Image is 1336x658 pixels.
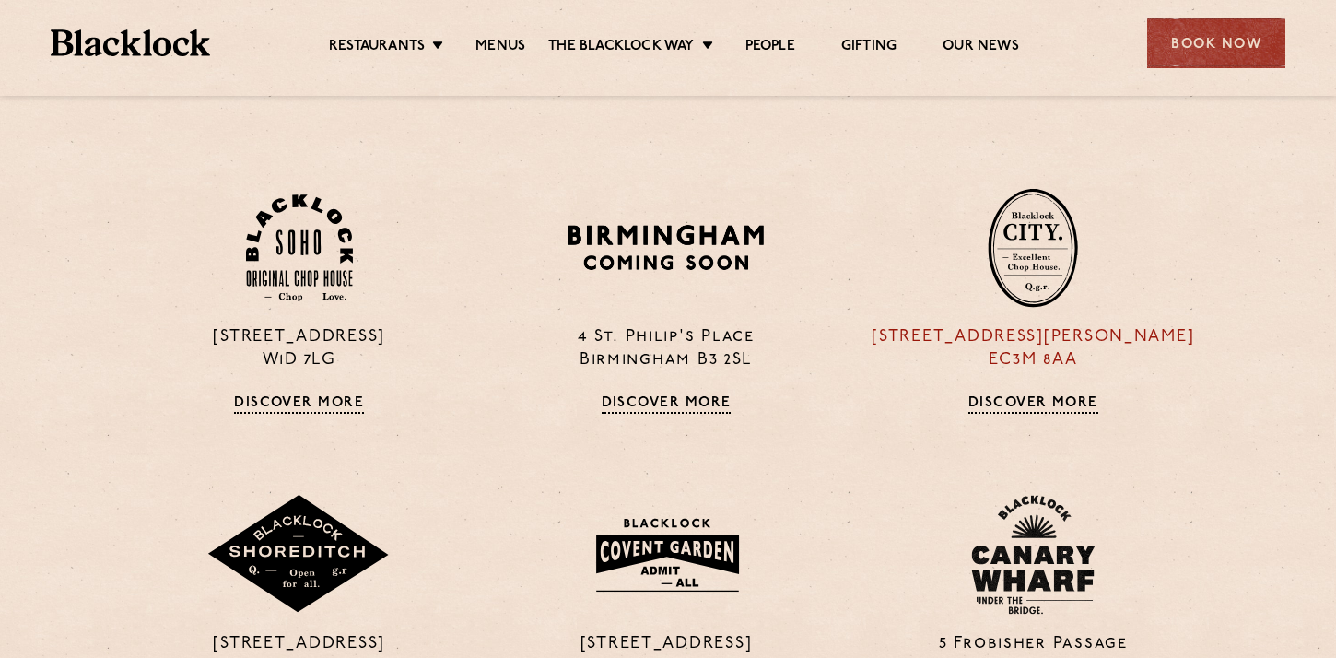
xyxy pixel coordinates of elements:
a: Our News [943,38,1019,58]
img: BLA_1470_CoventGarden_Website_Solid.svg [578,507,756,603]
img: Shoreditch-stamp-v2-default.svg [206,495,391,615]
img: Soho-stamp-default.svg [246,194,353,302]
p: [STREET_ADDRESS] W1D 7LG [130,326,469,372]
img: BL_Textured_Logo-footer-cropped.svg [51,29,210,56]
p: [STREET_ADDRESS][PERSON_NAME] EC3M 8AA [863,326,1202,372]
p: 4 St. Philip's Place Birmingham B3 2SL [497,326,836,372]
a: The Blacklock Way [548,38,694,58]
a: Discover More [234,395,364,414]
img: BIRMINGHAM-P22_-e1747915156957.png [565,218,768,276]
img: BL_CW_Logo_Website.svg [971,495,1095,615]
a: Discover More [968,395,1098,414]
a: Restaurants [329,38,425,58]
a: Gifting [841,38,897,58]
a: People [745,38,795,58]
div: Book Now [1147,18,1285,68]
img: City-stamp-default.svg [988,188,1078,308]
a: Discover More [602,395,732,414]
a: Menus [475,38,525,58]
